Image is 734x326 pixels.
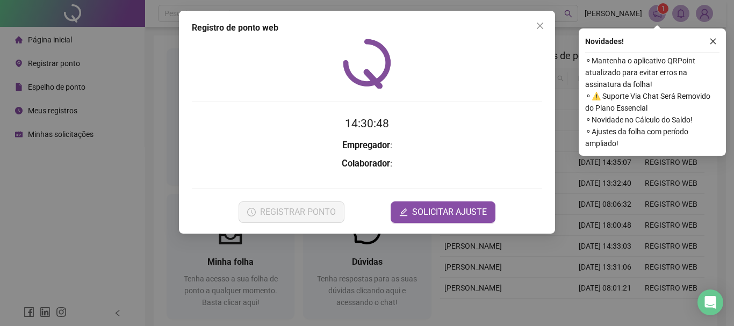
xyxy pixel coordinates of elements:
[536,21,544,30] span: close
[345,117,389,130] time: 14:30:48
[192,21,542,34] div: Registro de ponto web
[342,158,390,169] strong: Colaborador
[531,17,549,34] button: Close
[709,38,717,45] span: close
[239,201,344,223] button: REGISTRAR PONTO
[585,90,719,114] span: ⚬ ⚠️ Suporte Via Chat Será Removido do Plano Essencial
[391,201,495,223] button: editSOLICITAR AJUSTE
[585,126,719,149] span: ⚬ Ajustes da folha com período ampliado!
[342,140,390,150] strong: Empregador
[192,157,542,171] h3: :
[585,114,719,126] span: ⚬ Novidade no Cálculo do Saldo!
[585,35,624,47] span: Novidades !
[697,289,723,315] div: Open Intercom Messenger
[192,139,542,153] h3: :
[412,206,487,219] span: SOLICITAR AJUSTE
[343,39,391,89] img: QRPoint
[585,55,719,90] span: ⚬ Mantenha o aplicativo QRPoint atualizado para evitar erros na assinatura da folha!
[399,208,408,216] span: edit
